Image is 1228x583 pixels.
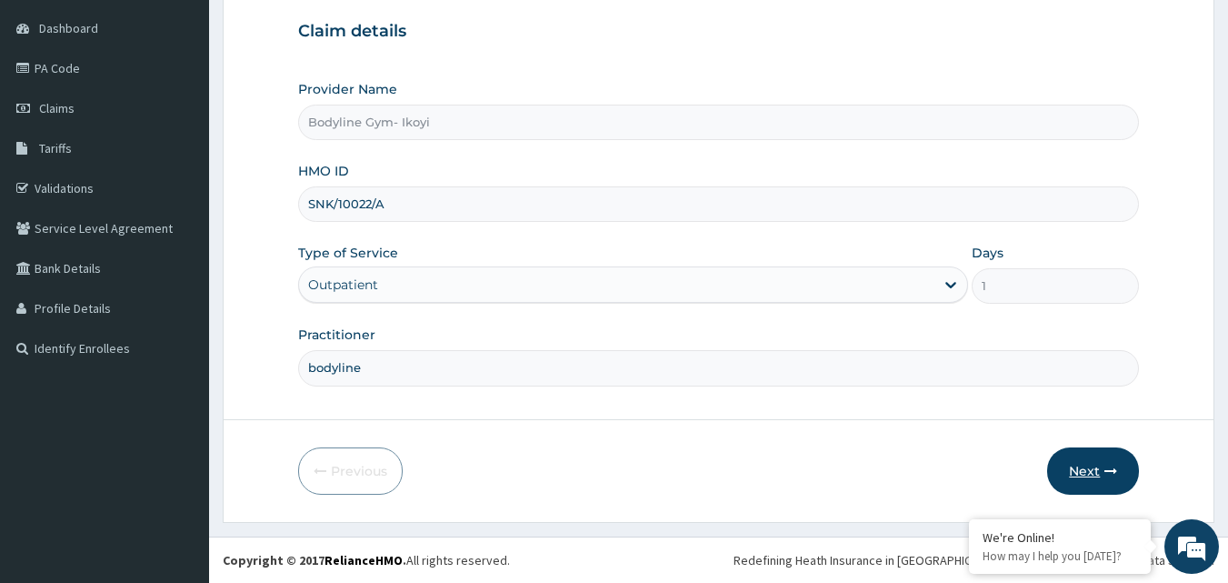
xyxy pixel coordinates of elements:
[983,548,1137,564] p: How may I help you today?
[298,162,349,180] label: HMO ID
[324,552,403,568] a: RelianceHMO
[298,9,342,53] div: Minimize live chat window
[298,22,1140,42] h3: Claim details
[298,447,403,495] button: Previous
[105,176,251,359] span: We're online!
[298,186,1140,222] input: Enter HMO ID
[39,20,98,36] span: Dashboard
[972,244,1003,262] label: Days
[39,140,72,156] span: Tariffs
[223,552,406,568] strong: Copyright © 2017 .
[209,537,1228,583] footer: All rights reserved.
[298,80,397,98] label: Provider Name
[298,326,375,344] label: Practitioner
[298,350,1140,386] input: Enter Name
[34,91,74,136] img: d_794563401_company_1708531726252_794563401
[983,529,1137,546] div: We're Online!
[298,244,398,262] label: Type of Service
[1047,447,1139,495] button: Next
[734,551,1214,569] div: Redefining Heath Insurance in [GEOGRAPHIC_DATA] using Telemedicine and Data Science!
[95,102,305,126] div: Chat with us now
[9,389,346,453] textarea: Type your message and hit 'Enter'
[39,100,75,116] span: Claims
